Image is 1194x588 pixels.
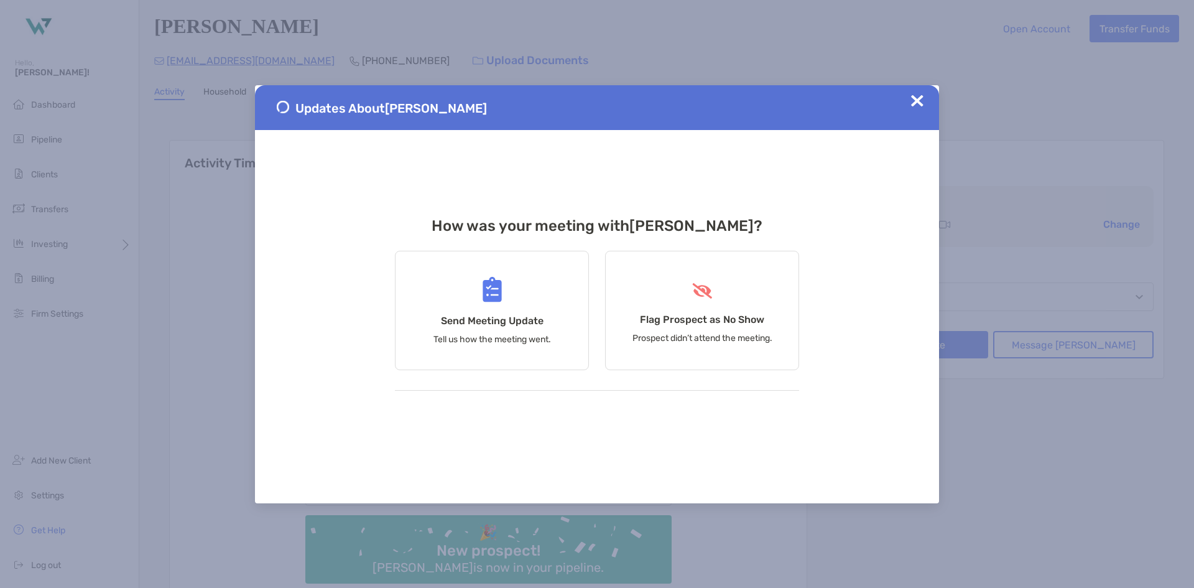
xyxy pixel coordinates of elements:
[483,277,502,302] img: Send Meeting Update
[395,217,799,235] h3: How was your meeting with [PERSON_NAME] ?
[433,334,551,345] p: Tell us how the meeting went.
[441,315,544,327] h4: Send Meeting Update
[691,283,714,299] img: Flag Prospect as No Show
[632,333,772,343] p: Prospect didn’t attend the meeting.
[911,95,923,107] img: Close Updates Zoe
[640,314,764,325] h4: Flag Prospect as No Show
[277,101,289,113] img: Send Meeting Update 1
[295,101,487,116] span: Updates About [PERSON_NAME]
